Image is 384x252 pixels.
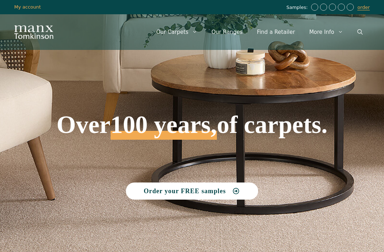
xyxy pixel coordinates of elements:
h1: Over of carpets. [39,61,345,140]
a: Our Ranges [204,21,250,43]
nav: Primary [149,21,370,43]
a: order [357,5,370,10]
a: Our Carpets [149,21,204,43]
a: My account [14,4,41,10]
a: Order your FREE samples [126,182,258,200]
a: More Info [302,21,350,43]
a: Open Search Bar [350,21,370,43]
a: Find a Retailer [250,21,302,43]
span: Samples: [286,5,309,11]
img: Manx Tomkinson [14,25,53,39]
span: 100 years, [111,118,217,140]
span: Order your FREE samples [144,188,226,194]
